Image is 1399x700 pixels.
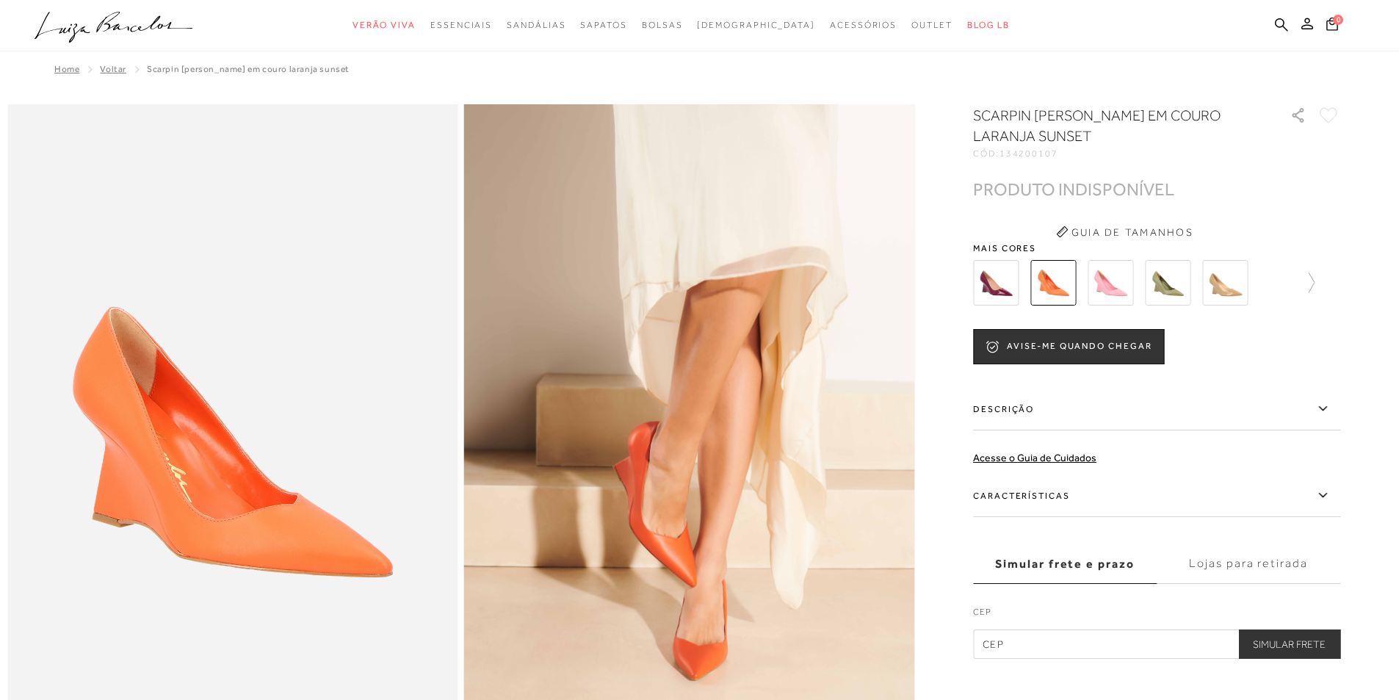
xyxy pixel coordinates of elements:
input: CEP [973,629,1340,659]
h1: SCARPIN [PERSON_NAME] EM COURO LARANJA SUNSET [973,105,1248,146]
img: SCARPIN ANABELA EM COURO VERDE OLIVA [1145,260,1190,306]
img: SCARPIN ANABELA EM COURO LARANJA SUNSET [1030,260,1076,306]
div: CÓD: [973,149,1267,158]
span: Verão Viva [353,20,416,30]
a: noSubCategoriesText [830,12,897,39]
a: noSubCategoriesText [353,12,416,39]
a: Home [54,64,79,74]
img: SCARPIN ANABELA EM COURO VERNIZ BEGE ARGILA [1202,260,1248,306]
label: Descrição [973,388,1340,430]
a: noSubCategoriesText [911,12,952,39]
a: noSubCategoriesText [642,12,683,39]
label: Lojas para retirada [1157,544,1340,584]
span: Sandálias [507,20,565,30]
span: BLOG LB [967,20,1010,30]
span: Sapatos [580,20,626,30]
a: noSubCategoriesText [430,12,492,39]
span: Outlet [911,20,952,30]
a: noSubCategoriesText [580,12,626,39]
span: Mais cores [973,244,1340,253]
img: SCARPIN ANABELA EM COURO VERNIZ MARSALA [973,260,1019,306]
span: [DEMOGRAPHIC_DATA] [697,20,815,30]
label: Simular frete e prazo [973,544,1157,584]
a: Voltar [100,64,126,74]
a: noSubCategoriesText [697,12,815,39]
span: Essenciais [430,20,492,30]
span: 0 [1333,15,1343,25]
span: SCARPIN [PERSON_NAME] EM COURO LARANJA SUNSET [147,64,350,74]
a: Acesse o Guia de Cuidados [973,452,1096,463]
img: SCARPIN ANABELA EM COURO ROSA CEREJEIRA [1088,260,1133,306]
span: Acessórios [830,20,897,30]
span: Bolsas [642,20,683,30]
button: Guia de Tamanhos [1051,220,1198,244]
button: AVISE-ME QUANDO CHEGAR [973,329,1164,364]
div: PRODUTO INDISPONÍVEL [973,181,1174,197]
a: BLOG LB [967,12,1010,39]
label: CEP [973,605,1340,626]
span: 134200107 [999,148,1058,159]
a: noSubCategoriesText [507,12,565,39]
button: 0 [1322,16,1342,36]
label: Características [973,475,1340,517]
button: Simular Frete [1238,629,1340,659]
